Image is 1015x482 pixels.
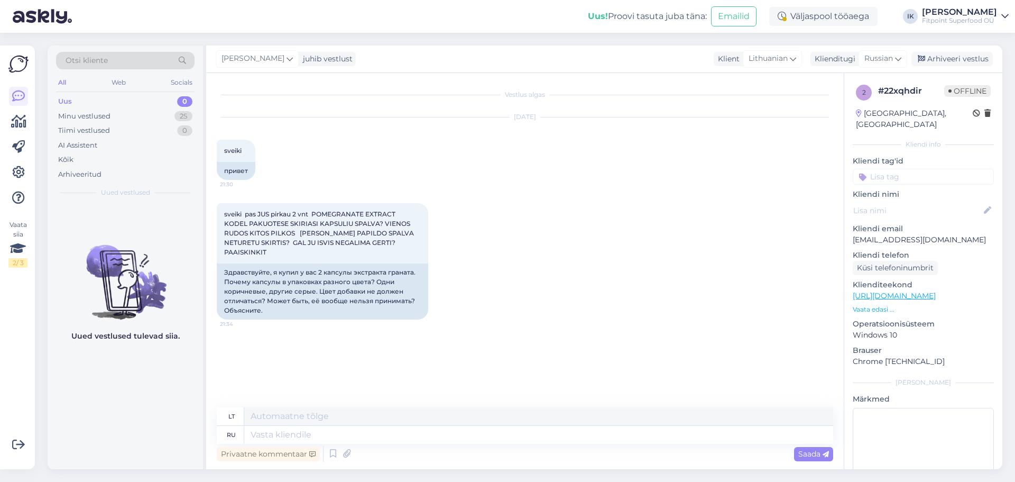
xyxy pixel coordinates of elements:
[922,8,1009,25] a: [PERSON_NAME]Fitpoint Superfood OÜ
[217,90,833,99] div: Vestlus algas
[222,53,284,65] span: [PERSON_NAME]
[8,258,27,268] div: 2 / 3
[217,447,320,461] div: Privaatne kommentaar
[853,223,994,234] p: Kliendi email
[8,54,29,74] img: Askly Logo
[227,426,236,444] div: ru
[853,169,994,185] input: Lisa tag
[853,394,994,405] p: Märkmed
[903,9,918,24] div: IK
[856,108,973,130] div: [GEOGRAPHIC_DATA], [GEOGRAPHIC_DATA]
[853,319,994,330] p: Operatsioonisüsteem
[853,305,994,314] p: Vaata edasi ...
[220,320,260,328] span: 21:34
[101,188,150,197] span: Uued vestlused
[228,407,235,425] div: lt
[224,210,416,256] span: sveiki pas JUS pirkau 2 vnt POMEGRANATE EXTRACT KODEL PAKUOTESE SKIRIASI KAPSULIU SPALVA? VIENOS ...
[66,55,108,66] span: Otsi kliente
[220,180,260,188] span: 21:30
[853,356,994,367] p: Chrome [TECHNICAL_ID]
[853,250,994,261] p: Kliendi telefon
[217,112,833,122] div: [DATE]
[911,52,993,66] div: Arhiveeri vestlus
[588,11,608,21] b: Uus!
[922,8,997,16] div: [PERSON_NAME]
[177,125,192,136] div: 0
[58,111,110,122] div: Minu vestlused
[944,85,991,97] span: Offline
[798,449,829,459] span: Saada
[8,220,27,268] div: Vaata siia
[58,154,73,165] div: Kõik
[58,96,72,107] div: Uus
[853,345,994,356] p: Brauser
[853,189,994,200] p: Kliendi nimi
[109,76,128,89] div: Web
[853,234,994,245] p: [EMAIL_ADDRESS][DOMAIN_NAME]
[853,156,994,167] p: Kliendi tag'id
[922,16,997,25] div: Fitpoint Superfood OÜ
[878,85,944,97] div: # 22xqhdir
[853,291,936,301] a: [URL][DOMAIN_NAME]
[588,10,707,23] div: Proovi tasuta juba täna:
[853,279,994,290] p: Klienditeekond
[224,147,242,154] span: sveiki
[711,6,756,26] button: Emailid
[853,378,994,387] div: [PERSON_NAME]
[58,169,101,180] div: Arhiveeritud
[56,76,68,89] div: All
[862,88,866,96] span: 2
[853,205,982,216] input: Lisa nimi
[58,125,110,136] div: Tiimi vestlused
[48,226,203,321] img: No chats
[217,162,255,180] div: привет
[853,140,994,149] div: Kliendi info
[177,96,192,107] div: 0
[174,111,192,122] div: 25
[769,7,878,26] div: Väljaspool tööaega
[853,261,938,275] div: Küsi telefoninumbrit
[217,263,428,320] div: Здравствуйте, я купил у вас 2 капсулы экстракта граната. Почему капсулы в упаковках разного цвета...
[810,53,855,65] div: Klienditugi
[299,53,353,65] div: juhib vestlust
[58,140,97,151] div: AI Assistent
[71,331,180,342] p: Uued vestlused tulevad siia.
[169,76,195,89] div: Socials
[864,53,893,65] span: Russian
[749,53,788,65] span: Lithuanian
[714,53,740,65] div: Klient
[853,330,994,341] p: Windows 10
